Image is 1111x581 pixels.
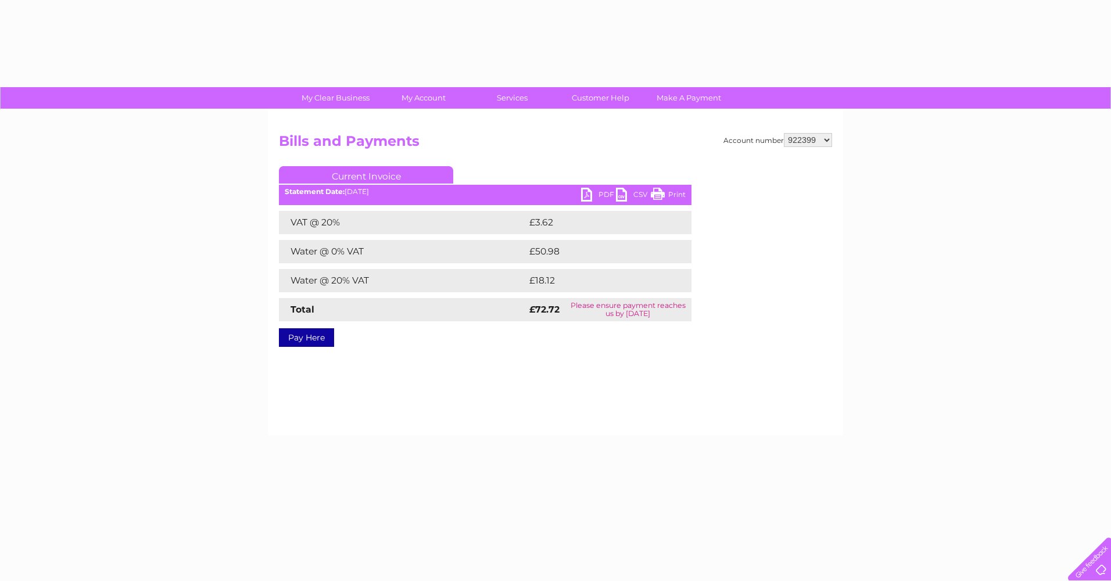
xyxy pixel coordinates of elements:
[526,269,666,292] td: £18.12
[553,87,648,109] a: Customer Help
[464,87,560,109] a: Services
[526,211,664,234] td: £3.62
[616,188,651,205] a: CSV
[279,133,832,155] h2: Bills and Payments
[279,166,453,184] a: Current Invoice
[564,298,691,321] td: Please ensure payment reaches us by [DATE]
[291,304,314,315] strong: Total
[279,188,691,196] div: [DATE]
[288,87,384,109] a: My Clear Business
[279,240,526,263] td: Water @ 0% VAT
[279,211,526,234] td: VAT @ 20%
[529,304,560,315] strong: £72.72
[279,269,526,292] td: Water @ 20% VAT
[641,87,737,109] a: Make A Payment
[285,187,345,196] b: Statement Date:
[723,133,832,147] div: Account number
[526,240,669,263] td: £50.98
[376,87,472,109] a: My Account
[279,328,334,347] a: Pay Here
[581,188,616,205] a: PDF
[651,188,686,205] a: Print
